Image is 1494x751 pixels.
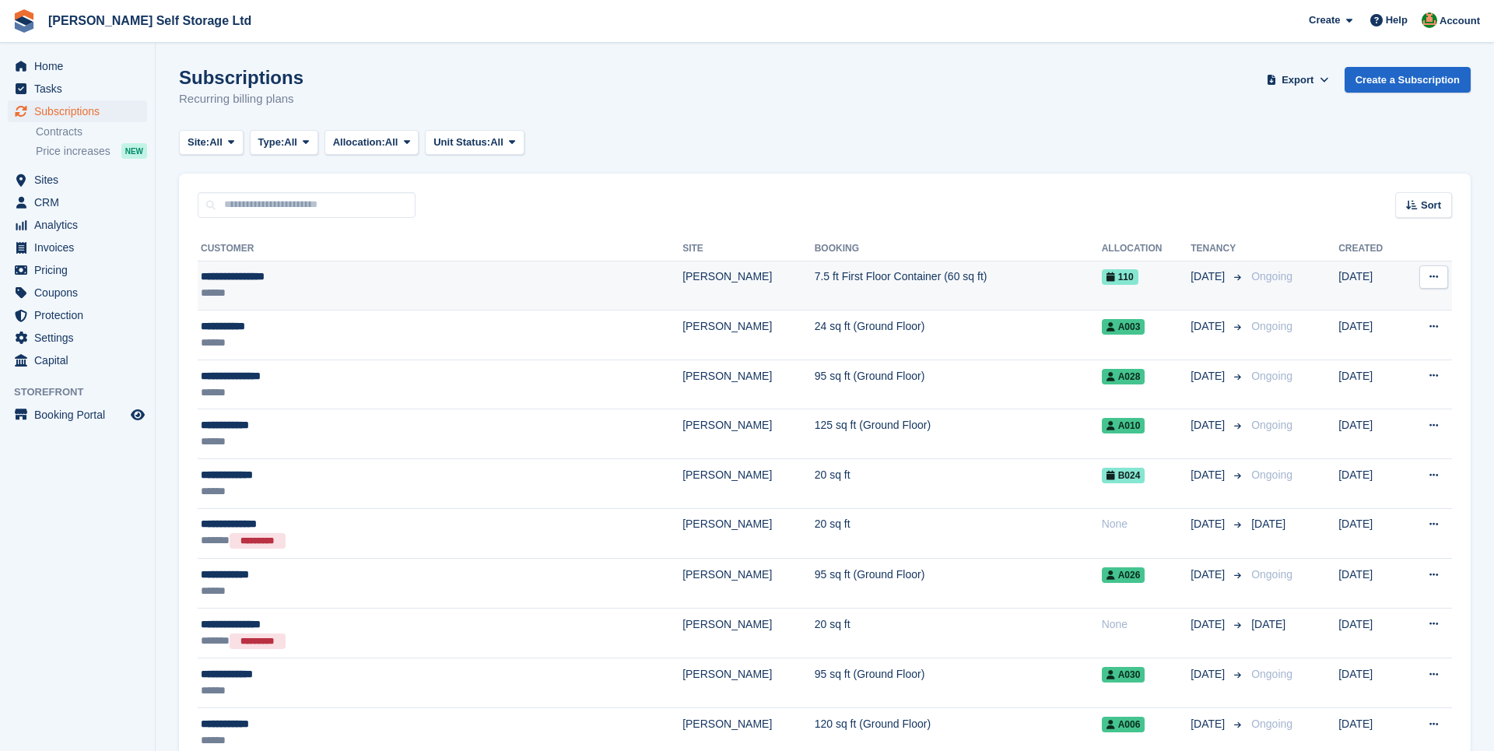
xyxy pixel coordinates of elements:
td: 24 sq ft (Ground Floor) [815,311,1102,360]
img: Joshua Wild [1422,12,1437,28]
span: [DATE] [1191,467,1228,483]
td: [DATE] [1338,559,1404,609]
span: Create [1309,12,1340,28]
span: Ongoing [1251,270,1292,283]
th: Created [1338,237,1404,261]
a: menu [8,259,147,281]
a: Price increases NEW [36,142,147,160]
span: Unit Status: [433,135,490,150]
td: 95 sq ft (Ground Floor) [815,360,1102,409]
span: [DATE] [1191,516,1228,532]
img: stora-icon-8386f47178a22dfd0bd8f6a31ec36ba5ce8667c1dd55bd0f319d3a0aa187defe.svg [12,9,36,33]
span: [DATE] [1191,616,1228,633]
span: [DATE] [1191,268,1228,285]
td: [DATE] [1338,261,1404,311]
span: A003 [1102,319,1145,335]
td: [DATE] [1338,360,1404,409]
span: 110 [1102,269,1138,285]
span: [DATE] [1251,618,1285,630]
a: menu [8,191,147,213]
button: Type: All [250,130,318,156]
span: Export [1282,72,1313,88]
a: menu [8,327,147,349]
td: [DATE] [1338,311,1404,360]
button: Site: All [179,130,244,156]
span: A030 [1102,667,1145,683]
a: menu [8,349,147,371]
span: Ongoing [1251,568,1292,581]
span: All [284,135,297,150]
span: Sites [34,169,128,191]
span: Sort [1421,198,1441,213]
span: Ongoing [1251,419,1292,431]
span: CRM [34,191,128,213]
span: B024 [1102,468,1145,483]
td: 95 sq ft (Ground Floor) [815,559,1102,609]
td: 20 sq ft [815,508,1102,559]
a: menu [8,78,147,100]
span: [DATE] [1191,716,1228,732]
a: menu [8,282,147,304]
span: Ongoing [1251,370,1292,382]
td: [PERSON_NAME] [682,508,815,559]
span: Coupons [34,282,128,304]
a: menu [8,55,147,77]
a: menu [8,237,147,258]
a: menu [8,169,147,191]
span: Ongoing [1251,718,1292,730]
td: [PERSON_NAME] [682,459,815,509]
span: All [385,135,398,150]
span: Ongoing [1251,320,1292,332]
span: Analytics [34,214,128,236]
span: [DATE] [1191,368,1228,384]
span: Ongoing [1251,668,1292,680]
th: Allocation [1102,237,1191,261]
p: Recurring billing plans [179,90,303,108]
span: All [209,135,223,150]
span: Tasks [34,78,128,100]
span: Pricing [34,259,128,281]
button: Unit Status: All [425,130,524,156]
td: 20 sq ft [815,608,1102,658]
td: 125 sq ft (Ground Floor) [815,409,1102,459]
span: A028 [1102,369,1145,384]
td: [DATE] [1338,508,1404,559]
span: Protection [34,304,128,326]
a: Create a Subscription [1345,67,1471,93]
a: menu [8,404,147,426]
span: Site: [188,135,209,150]
span: Account [1440,13,1480,29]
span: Booking Portal [34,404,128,426]
th: Tenancy [1191,237,1245,261]
span: Invoices [34,237,128,258]
th: Booking [815,237,1102,261]
th: Customer [198,237,682,261]
span: [DATE] [1191,567,1228,583]
button: Export [1264,67,1332,93]
span: [DATE] [1251,518,1285,530]
button: Allocation: All [324,130,419,156]
span: All [490,135,503,150]
a: menu [8,100,147,122]
h1: Subscriptions [179,67,303,88]
span: A006 [1102,717,1145,732]
td: [PERSON_NAME] [682,409,815,459]
td: [PERSON_NAME] [682,608,815,658]
span: Subscriptions [34,100,128,122]
a: menu [8,214,147,236]
div: NEW [121,143,147,159]
a: menu [8,304,147,326]
span: Help [1386,12,1408,28]
td: [PERSON_NAME] [682,311,815,360]
td: [DATE] [1338,459,1404,509]
td: 7.5 ft First Floor Container (60 sq ft) [815,261,1102,311]
span: Allocation: [333,135,385,150]
th: Site [682,237,815,261]
td: [DATE] [1338,409,1404,459]
a: Contracts [36,125,147,139]
a: [PERSON_NAME] Self Storage Ltd [42,8,258,33]
td: [DATE] [1338,608,1404,658]
span: Capital [34,349,128,371]
span: Home [34,55,128,77]
div: None [1102,516,1191,532]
